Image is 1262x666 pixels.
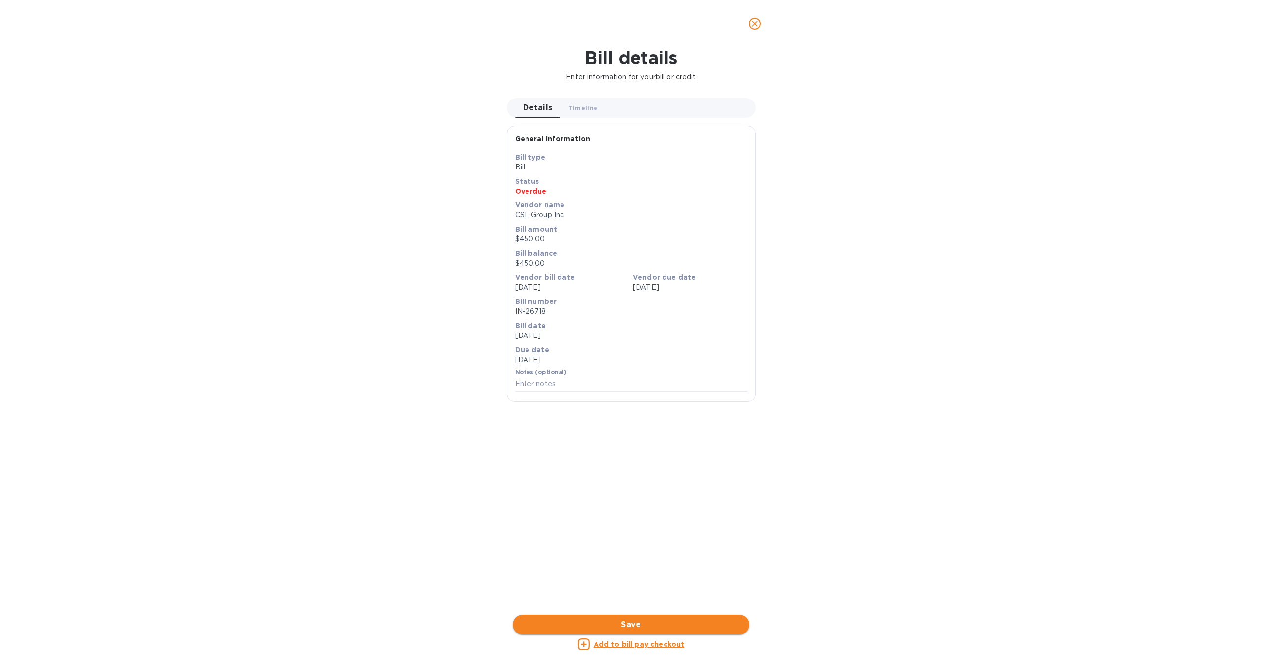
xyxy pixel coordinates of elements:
[515,177,539,185] b: Status
[515,370,567,376] label: Notes (optional)
[594,640,685,648] u: Add to bill pay checkout
[515,201,565,209] b: Vendor name
[568,103,598,113] span: Timeline
[521,619,741,631] span: Save
[515,322,546,330] b: Bill date
[515,273,575,281] b: Vendor bill date
[515,346,549,354] b: Due date
[515,234,747,244] p: $450.00
[515,355,747,365] p: [DATE]
[515,258,747,268] p: $450.00
[515,210,747,220] p: CSL Group Inc
[515,377,747,392] input: Enter notes
[633,282,747,293] p: [DATE]
[515,249,558,257] b: Bill balance
[515,162,747,172] p: Bill
[8,72,1254,82] p: Enter information for your bill or credit
[515,306,747,317] p: IN-26718
[515,298,557,305] b: Bill number
[515,282,630,293] p: [DATE]
[8,47,1254,68] h1: Bill details
[523,101,553,115] span: Details
[515,331,747,341] p: [DATE]
[513,615,749,634] button: Save
[633,273,696,281] b: Vendor due date
[515,135,591,143] b: General information
[515,186,747,196] p: Overdue
[743,12,767,35] button: close
[515,225,558,233] b: Bill amount
[515,153,545,161] b: Bill type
